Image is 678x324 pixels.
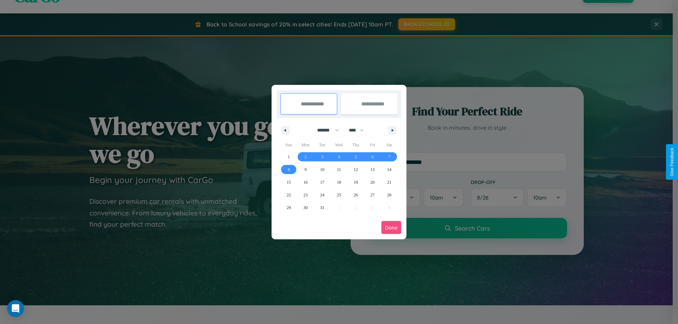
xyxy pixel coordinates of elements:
span: 12 [353,163,358,176]
span: 10 [320,163,325,176]
button: 12 [347,163,364,176]
button: 16 [297,176,314,189]
button: 23 [297,189,314,201]
span: 15 [287,176,291,189]
span: 23 [303,189,308,201]
span: 29 [287,201,291,214]
span: 20 [370,176,375,189]
button: 13 [364,163,381,176]
button: 3 [314,151,331,163]
div: Open Intercom Messenger [7,300,24,317]
button: 5 [347,151,364,163]
span: Sat [381,139,398,151]
span: 2 [304,151,307,163]
button: 8 [280,163,297,176]
span: Wed [331,139,347,151]
span: 14 [387,163,391,176]
span: 21 [387,176,391,189]
button: 19 [347,176,364,189]
button: 24 [314,189,331,201]
button: 29 [280,201,297,214]
button: 21 [381,176,398,189]
span: 8 [288,163,290,176]
div: Give Feedback [670,148,674,176]
span: 22 [287,189,291,201]
span: 17 [320,176,325,189]
button: 20 [364,176,381,189]
span: Thu [347,139,364,151]
span: 6 [371,151,374,163]
button: 17 [314,176,331,189]
button: 7 [381,151,398,163]
button: 6 [364,151,381,163]
span: 24 [320,189,325,201]
button: 11 [331,163,347,176]
button: 31 [314,201,331,214]
button: 25 [331,189,347,201]
span: 4 [338,151,340,163]
span: 3 [321,151,323,163]
span: Fri [364,139,381,151]
span: 9 [304,163,307,176]
span: 31 [320,201,325,214]
span: 5 [355,151,357,163]
button: 10 [314,163,331,176]
span: 18 [337,176,341,189]
span: 19 [353,176,358,189]
button: 28 [381,189,398,201]
span: 7 [388,151,390,163]
span: 25 [337,189,341,201]
button: 22 [280,189,297,201]
span: 27 [370,189,375,201]
button: 27 [364,189,381,201]
button: 14 [381,163,398,176]
span: 26 [353,189,358,201]
button: Done [381,221,401,234]
button: 15 [280,176,297,189]
button: 26 [347,189,364,201]
button: 1 [280,151,297,163]
span: 13 [370,163,375,176]
span: 11 [337,163,341,176]
button: 30 [297,201,314,214]
span: 16 [303,176,308,189]
span: Tue [314,139,331,151]
span: 1 [288,151,290,163]
span: Mon [297,139,314,151]
span: Sun [280,139,297,151]
button: 9 [297,163,314,176]
button: 4 [331,151,347,163]
span: 30 [303,201,308,214]
button: 2 [297,151,314,163]
span: 28 [387,189,391,201]
button: 18 [331,176,347,189]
